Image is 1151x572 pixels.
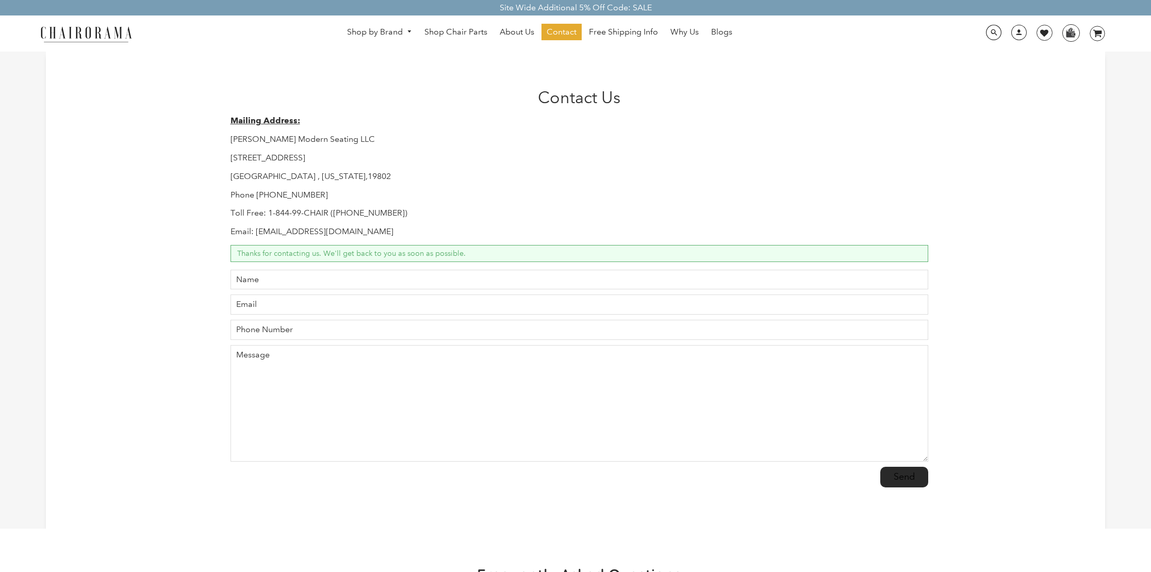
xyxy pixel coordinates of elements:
img: WhatsApp_Image_2024-07-12_at_16.23.01.webp [1063,25,1079,40]
input: Email [231,295,929,315]
a: Shop by Brand [342,24,417,40]
img: chairorama [35,25,138,43]
span: Free Shipping Info [589,27,658,38]
a: Blogs [706,24,737,40]
p: Toll Free: 1-844-99-CHAIR ([PHONE_NUMBER]) [231,208,929,219]
span: Shop Chair Parts [424,27,487,38]
a: Shop Chair Parts [419,24,492,40]
a: Free Shipping Info [584,24,663,40]
a: About Us [495,24,539,40]
p: [STREET_ADDRESS] [231,153,929,164]
span: Blogs [711,27,732,38]
p: [GEOGRAPHIC_DATA] , [US_STATE],19802 [231,171,929,182]
p: Thanks for contacting us. We'll get back to you as soon as possible. [231,245,929,262]
a: Why Us [665,24,704,40]
span: About Us [500,27,534,38]
p: [PERSON_NAME] Modern Seating LLC [231,134,929,145]
nav: DesktopNavigation [182,24,898,43]
input: Send [880,467,928,487]
span: Contact [547,27,577,38]
strong: Mailing Address: [231,116,300,125]
a: Contact [541,24,582,40]
input: Phone Number [231,320,929,340]
span: Why Us [670,27,699,38]
p: Email: [EMAIL_ADDRESS][DOMAIN_NAME] [231,226,929,237]
input: Name [231,270,929,290]
p: Phone [PHONE_NUMBER] [231,190,929,201]
h1: Contact Us [231,88,929,107]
